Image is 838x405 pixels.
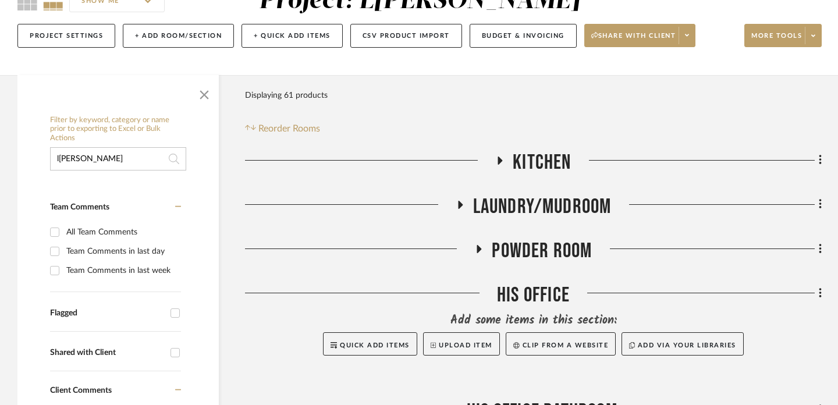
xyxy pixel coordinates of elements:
[193,81,216,104] button: Close
[50,147,186,170] input: Search within 61 results
[50,386,112,395] span: Client Comments
[622,332,744,356] button: Add via your libraries
[50,116,186,143] h6: Filter by keyword, category or name prior to exporting to Excel or Bulk Actions
[245,312,822,329] div: Add some items in this section:
[50,308,165,318] div: Flagged
[50,348,165,358] div: Shared with Client
[258,122,320,136] span: Reorder Rooms
[66,261,178,280] div: Team Comments in last week
[473,194,612,219] span: Laundry/Mudroom
[66,223,178,241] div: All Team Comments
[350,24,462,48] button: CSV Product Import
[744,24,822,47] button: More tools
[584,24,696,47] button: Share with client
[17,24,115,48] button: Project Settings
[340,342,410,349] span: Quick Add Items
[513,150,571,175] span: Kitchen
[123,24,234,48] button: + Add Room/Section
[245,122,320,136] button: Reorder Rooms
[423,332,500,356] button: Upload Item
[506,332,616,356] button: Clip from a website
[323,332,417,356] button: Quick Add Items
[66,242,178,261] div: Team Comments in last day
[492,239,592,264] span: Powder Room
[591,31,676,49] span: Share with client
[242,24,343,48] button: + Quick Add Items
[751,31,802,49] span: More tools
[50,203,109,211] span: Team Comments
[470,24,577,48] button: Budget & Invoicing
[245,84,328,107] div: Displaying 61 products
